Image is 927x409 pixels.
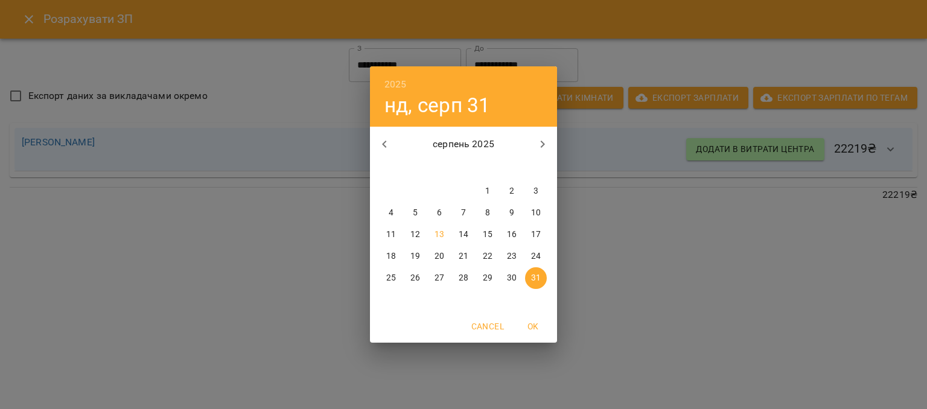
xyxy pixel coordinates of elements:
p: 12 [410,229,420,241]
p: 17 [531,229,541,241]
p: 13 [435,229,444,241]
span: Cancel [471,319,504,334]
p: 15 [483,229,492,241]
p: 11 [386,229,396,241]
span: нд [525,162,547,174]
p: 8 [485,207,490,219]
button: 29 [477,267,499,289]
button: 18 [380,246,402,267]
button: 30 [501,267,523,289]
button: OK [514,315,552,337]
button: 26 [404,267,426,289]
button: 11 [380,224,402,246]
p: 7 [461,207,466,219]
p: 23 [507,250,517,262]
p: 3 [534,185,538,197]
p: 5 [413,207,418,219]
button: 4 [380,202,402,224]
button: 12 [404,224,426,246]
p: 14 [459,229,468,241]
button: Cancel [467,315,509,337]
button: 3 [525,180,547,202]
button: 15 [477,224,499,246]
span: пт [477,162,499,174]
button: 23 [501,246,523,267]
p: 21 [459,250,468,262]
button: нд, серп 31 [384,93,491,118]
p: 20 [435,250,444,262]
button: 19 [404,246,426,267]
button: 5 [404,202,426,224]
button: 21 [453,246,474,267]
button: 24 [525,246,547,267]
p: 29 [483,272,492,284]
button: 16 [501,224,523,246]
button: 10 [525,202,547,224]
span: OK [518,319,547,334]
p: 31 [531,272,541,284]
button: 25 [380,267,402,289]
p: 2 [509,185,514,197]
p: 18 [386,250,396,262]
button: 20 [428,246,450,267]
p: 27 [435,272,444,284]
button: 13 [428,224,450,246]
button: 22 [477,246,499,267]
button: 8 [477,202,499,224]
p: 16 [507,229,517,241]
button: 9 [501,202,523,224]
button: 31 [525,267,547,289]
p: 6 [437,207,442,219]
button: 1 [477,180,499,202]
p: 24 [531,250,541,262]
button: 27 [428,267,450,289]
p: 28 [459,272,468,284]
p: 9 [509,207,514,219]
p: 4 [389,207,393,219]
p: 19 [410,250,420,262]
button: 2025 [384,76,407,93]
span: чт [453,162,474,174]
p: 1 [485,185,490,197]
button: 2 [501,180,523,202]
button: 14 [453,224,474,246]
p: 22 [483,250,492,262]
span: пн [380,162,402,174]
p: 26 [410,272,420,284]
button: 6 [428,202,450,224]
p: 30 [507,272,517,284]
button: 28 [453,267,474,289]
p: серпень 2025 [399,137,529,151]
span: вт [404,162,426,174]
p: 25 [386,272,396,284]
p: 10 [531,207,541,219]
button: 17 [525,224,547,246]
span: ср [428,162,450,174]
span: сб [501,162,523,174]
button: 7 [453,202,474,224]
